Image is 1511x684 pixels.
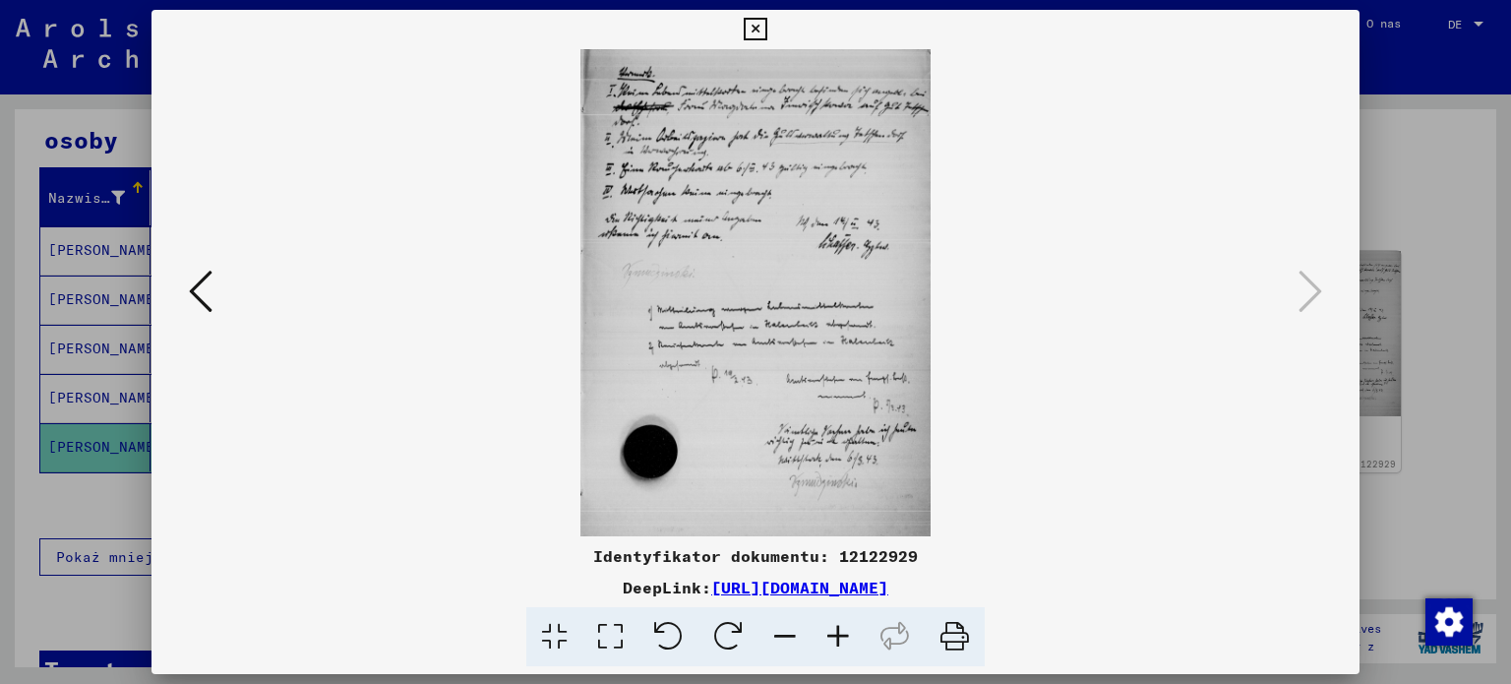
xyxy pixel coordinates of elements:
a: [URL][DOMAIN_NAME] [711,578,888,597]
img: 004.jpg [218,49,1294,536]
font: DeepLink: [623,578,711,597]
img: Zmiana zgody [1425,598,1473,646]
font: Identyfikator dokumentu: 12122929 [593,546,918,566]
div: Zmiana zgody [1424,597,1472,645]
